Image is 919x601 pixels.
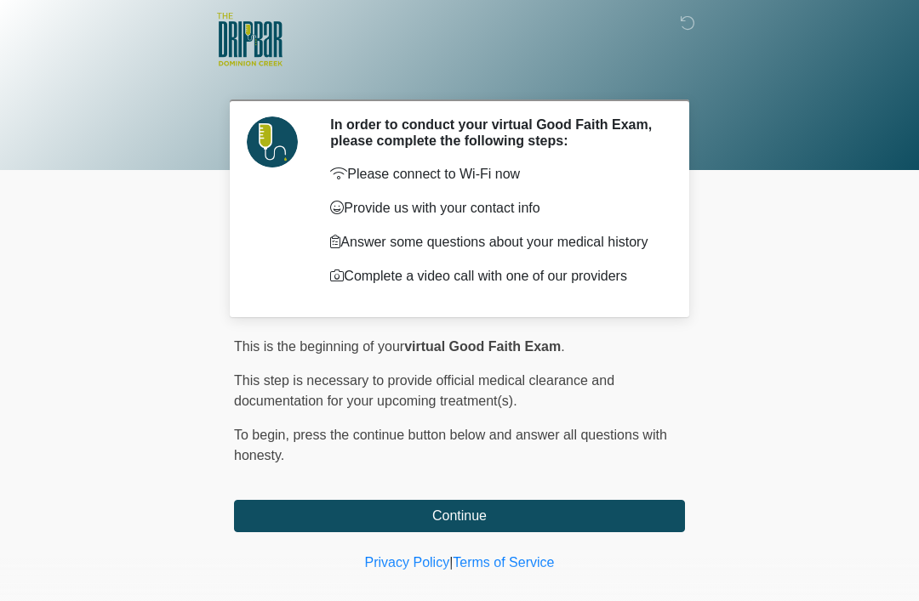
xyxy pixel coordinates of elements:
p: Complete a video call with one of our providers [330,266,659,286]
span: This is the beginning of your [234,339,404,354]
button: Continue [234,500,685,532]
img: The DRIPBaR - San Antonio Dominion Creek Logo [217,13,283,69]
a: | [449,555,453,570]
p: Provide us with your contact info [330,198,659,218]
span: To begin, [234,428,293,442]
a: Privacy Policy [365,555,450,570]
strong: virtual Good Faith Exam [404,339,561,354]
a: Terms of Service [453,555,554,570]
img: Agent Avatar [247,116,298,167]
h2: In order to conduct your virtual Good Faith Exam, please complete the following steps: [330,116,659,149]
span: press the continue button below and answer all questions with honesty. [234,428,667,462]
p: Please connect to Wi-Fi now [330,164,659,184]
span: This step is necessary to provide official medical clearance and documentation for your upcoming ... [234,373,614,408]
p: Answer some questions about your medical history [330,232,659,252]
span: . [561,339,564,354]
